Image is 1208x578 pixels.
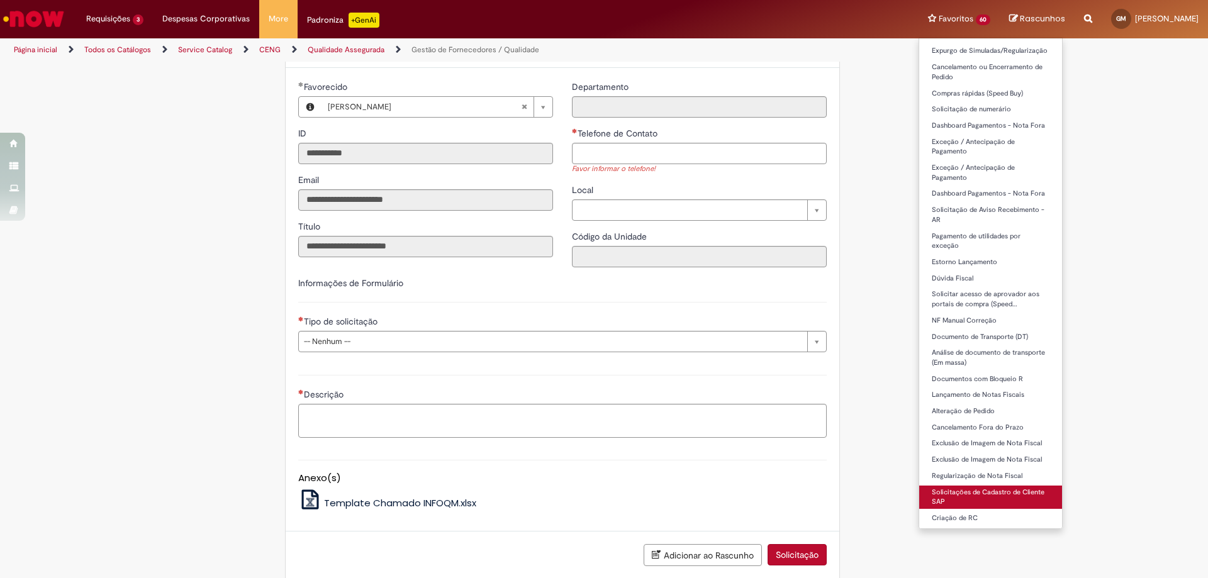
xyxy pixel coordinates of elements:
a: Qualidade Assegurada [308,45,384,55]
label: Somente leitura - Título [298,220,323,233]
a: Estorno Lançamento [919,255,1062,269]
span: Favoritos [939,13,973,25]
a: Dashboard Pagamentos - Nota Fora [919,119,1062,133]
input: Título [298,236,553,257]
label: Informações de Formulário [298,277,403,289]
span: GM [1116,14,1126,23]
span: Despesas Corporativas [162,13,250,25]
a: Cancelamento ou Encerramento de Pedido [919,60,1062,84]
label: Somente leitura - Código da Unidade [572,230,649,243]
img: ServiceNow [1,6,66,31]
a: Dashboard Pagamentos - Nota Fora [919,187,1062,201]
button: Solicitação [768,544,827,565]
input: Departamento [572,96,827,118]
a: NF Manual Correção [919,314,1062,328]
a: Service Catalog [178,45,232,55]
span: Obrigatório Preenchido [298,82,304,87]
span: Necessários [572,128,578,133]
a: [PERSON_NAME]Limpar campo Favorecido [322,97,552,117]
button: Adicionar ao Rascunho [644,544,762,566]
ul: Favoritos [919,38,1063,529]
a: Expurgo de Simuladas/Regularização [919,44,1062,58]
h5: Anexo(s) [298,473,827,484]
a: Dúvida Fiscal [919,272,1062,286]
span: 3 [133,14,143,25]
label: Somente leitura - ID [298,127,309,140]
span: Tipo de solicitação [304,316,380,327]
span: Somente leitura - ID [298,128,309,139]
a: Compras rápidas (Speed Buy) [919,87,1062,101]
a: Análise de documento de transporte (Em massa) [919,346,1062,369]
a: Solicitações de Cadastro de Cliente SAP [919,486,1062,509]
span: 60 [976,14,990,25]
a: Documentos com Bloqueio R [919,372,1062,386]
a: CENG [259,45,281,55]
label: Somente leitura - Email [298,174,322,186]
input: ID [298,143,553,164]
span: Somente leitura - Código da Unidade [572,231,649,242]
span: [PERSON_NAME] [328,97,521,117]
a: Regularização de Nota Fiscal [919,469,1062,483]
p: +GenAi [349,13,379,28]
a: Template Chamado INFOQM.xlsx [298,496,477,509]
a: Gestão de Fornecedores / Qualidade [411,45,539,55]
abbr: Limpar campo Favorecido [515,97,534,117]
button: Favorecido, Visualizar este registro Gabriel Marques [299,97,322,117]
ul: Trilhas de página [9,38,796,62]
a: Todos os Catálogos [84,45,151,55]
input: Código da Unidade [572,246,827,267]
input: Telefone de Contato [572,143,827,164]
span: Template Chamado INFOQM.xlsx [324,496,476,509]
a: Documento de Transporte (DT) [919,330,1062,344]
a: Solicitação de Aviso Recebimento - AR [919,203,1062,226]
input: Email [298,189,553,211]
div: Padroniza [307,13,379,28]
a: Exclusão de Imagem de Nota Fiscal [919,453,1062,467]
span: Descrição [304,389,346,400]
a: Criação de RC [919,511,1062,525]
a: Pagamento de utilidades por exceção [919,230,1062,253]
span: Rascunhos [1020,13,1065,25]
a: Cancelamento Fora do Prazo [919,421,1062,435]
span: Local [572,184,596,196]
a: Solicitar acesso de aprovador aos portais de compra (Speed… [919,287,1062,311]
textarea: Descrição [298,404,827,438]
span: Somente leitura - Título [298,221,323,232]
a: Exceção / Antecipação de Pagamento [919,135,1062,158]
a: Exclusão de Imagem de Nota Fiscal [919,436,1062,450]
a: Alteração de Pedido [919,404,1062,418]
a: Lançamento de Notas Fiscais [919,388,1062,402]
span: -- Nenhum -- [304,331,801,352]
span: More [269,13,288,25]
span: Telefone de Contato [578,128,660,139]
a: Solicitação de numerário [919,103,1062,116]
a: Rascunhos [1009,13,1065,25]
a: Exceção / Antecipação de Pagamento [919,161,1062,184]
div: Favor informar o telefone! [572,164,827,175]
a: Página inicial [14,45,57,55]
span: Necessários - Favorecido [304,81,350,92]
span: [PERSON_NAME] [1135,13,1199,24]
span: Necessários [298,389,304,394]
a: Limpar campo Local [572,199,827,221]
span: Necessários [298,316,304,321]
label: Somente leitura - Departamento [572,81,631,93]
span: Requisições [86,13,130,25]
